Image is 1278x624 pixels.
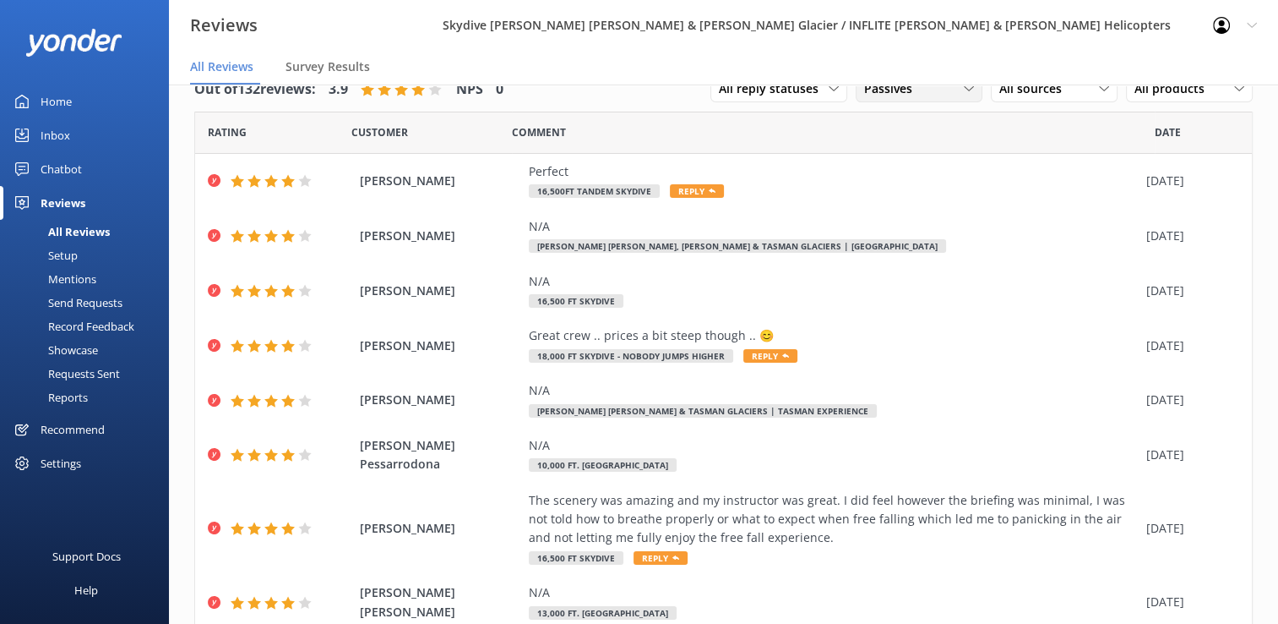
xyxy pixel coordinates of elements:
[529,217,1138,236] div: N/A
[529,272,1138,291] div: N/A
[529,326,1138,345] div: Great crew .. prices a bit steep though .. 😊
[286,58,370,75] span: Survey Results
[670,184,724,198] span: Reply
[41,118,70,152] div: Inbox
[529,381,1138,400] div: N/A
[529,458,677,472] span: 10,000 Ft. [GEOGRAPHIC_DATA]
[10,362,169,386] a: Requests Sent
[10,220,169,244] a: All Reviews
[1146,391,1231,409] div: [DATE]
[1155,124,1181,140] span: Date
[529,551,623,565] span: 16,500 Ft Skydive
[10,244,169,267] a: Setup
[10,386,88,409] div: Reports
[529,349,733,363] span: 18,000 Ft Skydive - Nobody Jumps Higher
[360,583,520,621] span: [PERSON_NAME] [PERSON_NAME]
[360,172,520,190] span: [PERSON_NAME]
[41,85,72,118] div: Home
[1146,593,1231,611] div: [DATE]
[360,337,520,355] span: [PERSON_NAME]
[1146,446,1231,464] div: [DATE]
[10,291,122,315] div: Send Requests
[10,362,120,386] div: Requests Sent
[1146,337,1231,355] div: [DATE]
[190,12,258,39] h3: Reviews
[41,446,81,480] div: Settings
[634,551,688,565] span: Reply
[1146,172,1231,190] div: [DATE]
[529,583,1138,602] div: N/A
[999,79,1072,98] span: All sources
[41,186,85,220] div: Reviews
[25,29,122,57] img: yonder-white-logo.png
[41,152,82,186] div: Chatbot
[10,220,110,244] div: All Reviews
[10,338,98,362] div: Showcase
[512,124,566,140] span: Question
[529,404,877,418] span: [PERSON_NAME] [PERSON_NAME] & Tasman Glaciers | Tasman Experience
[529,184,660,198] span: 16,500ft Tandem Skydive
[10,244,78,267] div: Setup
[360,282,520,300] span: [PERSON_NAME]
[194,79,316,101] h4: Out of 132 reviews:
[496,79,503,101] h4: 0
[1134,79,1215,98] span: All products
[1146,282,1231,300] div: [DATE]
[10,338,169,362] a: Showcase
[360,436,520,474] span: [PERSON_NAME] Pessarrodona
[329,79,348,101] h4: 3.9
[529,491,1138,548] div: The scenery was amazing and my instructor was great. I did feel however the briefing was minimal,...
[208,124,247,140] span: Date
[864,79,922,98] span: Passives
[360,227,520,245] span: [PERSON_NAME]
[52,539,121,573] div: Support Docs
[529,294,623,308] span: 16,500 Ft Skydive
[360,519,520,538] span: [PERSON_NAME]
[1146,227,1231,245] div: [DATE]
[10,315,169,338] a: Record Feedback
[719,79,829,98] span: All reply statuses
[1146,519,1231,538] div: [DATE]
[529,239,946,253] span: [PERSON_NAME] [PERSON_NAME], [PERSON_NAME] & Tasman Glaciers | [GEOGRAPHIC_DATA]
[10,267,96,291] div: Mentions
[529,606,677,620] span: 13,000 Ft. [GEOGRAPHIC_DATA]
[529,162,1138,181] div: Perfect
[351,124,408,140] span: Date
[10,386,169,409] a: Reports
[41,413,105,446] div: Recommend
[360,391,520,409] span: [PERSON_NAME]
[456,79,483,101] h4: NPS
[74,573,98,607] div: Help
[10,267,169,291] a: Mentions
[10,291,169,315] a: Send Requests
[529,436,1138,455] div: N/A
[743,349,797,363] span: Reply
[10,315,134,338] div: Record Feedback
[190,58,253,75] span: All Reviews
